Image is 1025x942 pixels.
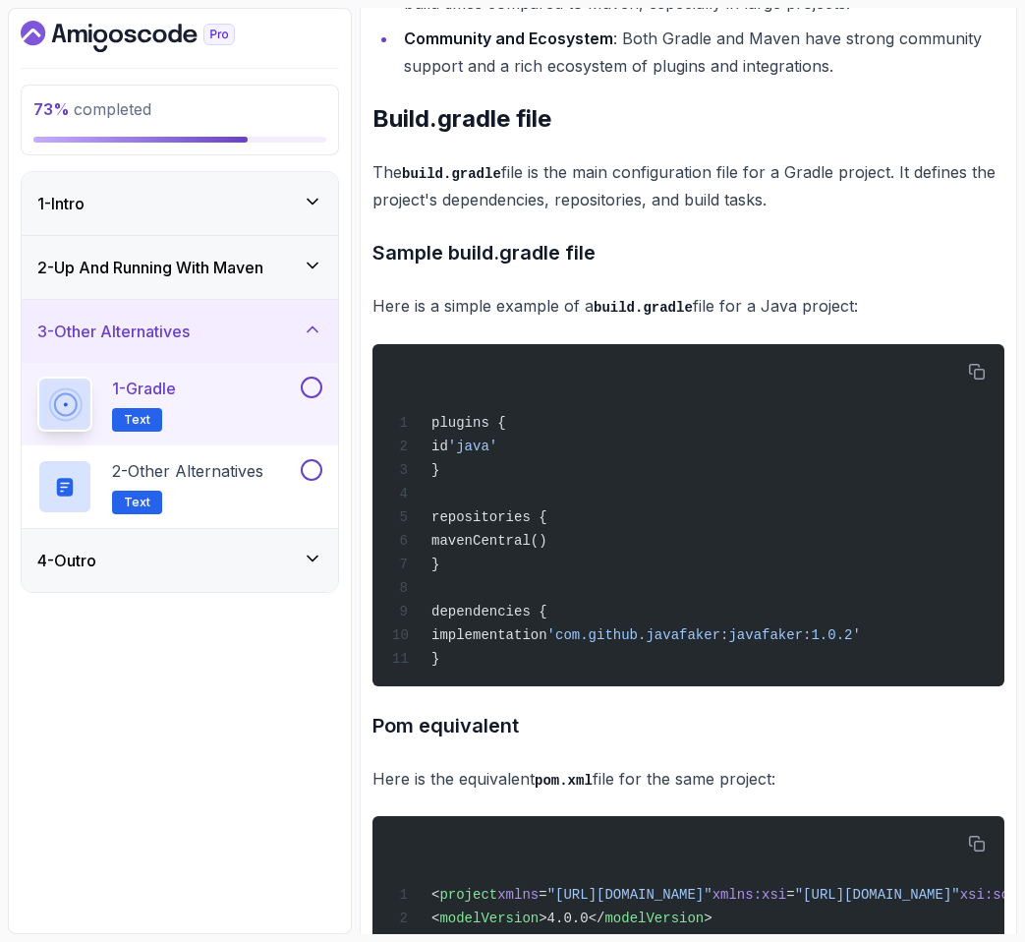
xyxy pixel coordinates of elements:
[431,887,439,903] span: <
[22,300,338,363] button: 3-Other Alternatives
[372,237,1004,268] h3: Sample build.gradle file
[37,459,322,514] button: 2-Other AlternativesText
[431,651,439,667] span: }
[37,320,190,343] h3: 3 - Other Alternatives
[112,377,176,400] p: 1 - Gradle
[439,911,539,926] span: modelVersion
[402,166,501,182] code: build.gradle
[33,99,151,119] span: completed
[439,887,497,903] span: project
[795,887,960,903] span: "[URL][DOMAIN_NAME]"
[497,887,539,903] span: xmlns
[124,412,150,428] span: Text
[372,710,1004,741] h3: Pom equivalent
[372,158,1004,214] p: The file is the main configuration file for a Gradle project. It defines the project's dependenci...
[712,887,787,903] span: xmlns:xsi
[431,604,547,619] span: dependencies {
[431,415,506,431] span: plugins {
[535,773,593,789] code: pom.xml
[21,21,280,52] a: Dashboard
[431,439,448,454] span: id
[539,911,604,926] span: >4.0.0</
[22,172,338,235] button: 1-Intro
[22,529,338,592] button: 4-Outro
[112,459,263,483] p: 2 - Other Alternatives
[37,549,96,572] h3: 4 - Outro
[448,439,497,454] span: 'java'
[431,509,547,525] span: repositories {
[431,911,439,926] span: <
[431,627,547,643] span: implementation
[594,300,693,316] code: build.gradle
[431,462,439,478] span: }
[372,292,1004,321] p: Here is a simple example of a file for a Java project:
[37,256,263,279] h3: 2 - Up And Running With Maven
[372,765,1004,794] p: Here is the equivalent file for the same project:
[372,103,1004,135] h2: Build.gradle file
[37,377,322,432] button: 1-GradleText
[547,887,712,903] span: "[URL][DOMAIN_NAME]"
[398,25,1004,80] li: : Both Gradle and Maven have strong community support and a rich ecosystem of plugins and integra...
[33,99,70,119] span: 73 %
[604,911,704,926] span: modelVersion
[431,533,547,549] span: mavenCentral()
[22,236,338,299] button: 2-Up And Running With Maven
[786,887,794,903] span: =
[704,911,712,926] span: >
[539,887,546,903] span: =
[124,495,150,510] span: Text
[547,627,861,643] span: 'com.github.javafaker:javafaker:1.0.2'
[37,192,85,215] h3: 1 - Intro
[431,557,439,572] span: }
[404,29,613,48] strong: Community and Ecosystem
